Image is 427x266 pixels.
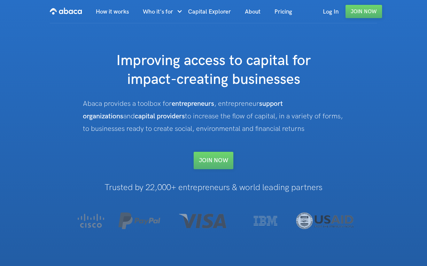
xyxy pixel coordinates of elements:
[346,5,382,18] a: Join Now
[194,152,233,169] a: Join NOW
[135,112,185,120] strong: capital providers
[74,52,353,89] h1: Improving access to capital for impact-creating businesses
[64,183,363,192] h1: Trusted by 22,000+ entrepreneurs & world leading partners
[50,6,82,17] img: Abaca logo
[83,97,344,135] div: Abaca provides a toolbox for , entrepreneur and to increase the flow of capital, in a variety of ...
[172,100,214,108] strong: entrepreneurs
